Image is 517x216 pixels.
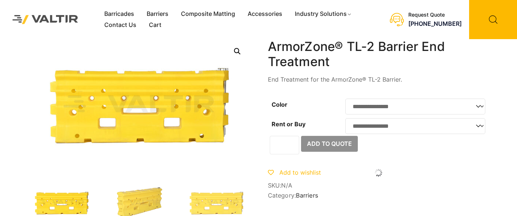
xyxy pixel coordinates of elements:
[270,136,299,154] input: Product quantity
[268,192,489,199] span: Category:
[408,12,462,18] div: Request Quote
[6,8,85,31] img: Valtir Rentals
[272,120,305,128] label: Rent or Buy
[301,136,358,152] button: Add to Quote
[268,39,489,69] h1: ArmorZone® TL-2 Barrier End Treatment
[241,8,289,20] a: Accessories
[175,8,241,20] a: Composite Matting
[272,101,287,108] label: Color
[289,8,358,20] a: Industry Solutions
[268,75,489,84] p: End Treatment for the ArmorZone® TL-2 Barrier.
[143,20,168,31] a: Cart
[281,182,292,189] span: N/A
[296,192,318,199] a: Barriers
[140,8,175,20] a: Barriers
[98,8,140,20] a: Barricades
[408,20,462,27] a: [PHONE_NUMBER]
[268,182,489,189] span: SKU:
[98,20,143,31] a: Contact Us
